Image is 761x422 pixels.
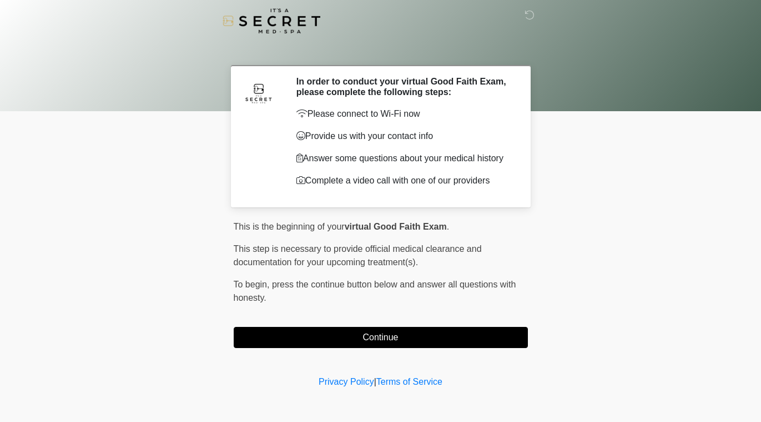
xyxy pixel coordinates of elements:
[234,222,345,231] span: This is the beginning of your
[234,244,482,267] span: This step is necessary to provide official medical clearance and documentation for your upcoming ...
[376,377,442,386] a: Terms of Service
[296,130,511,143] p: Provide us with your contact info
[447,222,449,231] span: .
[234,280,272,289] span: To begin,
[296,76,511,97] h2: In order to conduct your virtual Good Faith Exam, please complete the following steps:
[223,8,320,33] img: It's A Secret Med Spa Logo
[296,174,511,187] p: Complete a video call with one of our providers
[242,76,275,110] img: Agent Avatar
[319,377,374,386] a: Privacy Policy
[234,327,528,348] button: Continue
[234,280,516,302] span: press the continue button below and answer all questions with honesty.
[225,40,536,61] h1: ‎ ‎
[374,377,376,386] a: |
[296,107,511,121] p: Please connect to Wi-Fi now
[345,222,447,231] strong: virtual Good Faith Exam
[296,152,511,165] p: Answer some questions about your medical history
